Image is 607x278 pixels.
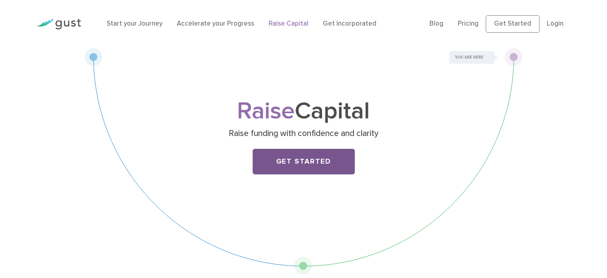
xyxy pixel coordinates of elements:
[149,128,458,139] p: Raise funding with confidence and clarity
[486,15,540,33] a: Get Started
[253,149,355,174] a: Get Started
[429,20,443,28] a: Blog
[547,20,564,28] a: Login
[237,97,295,125] span: Raise
[36,19,81,30] img: Gust Logo
[458,20,478,28] a: Pricing
[177,20,254,28] a: Accelerate your Progress
[107,20,162,28] a: Start your Journey
[146,100,461,122] h1: Capital
[323,20,376,28] a: Get Incorporated
[269,20,308,28] a: Raise Capital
